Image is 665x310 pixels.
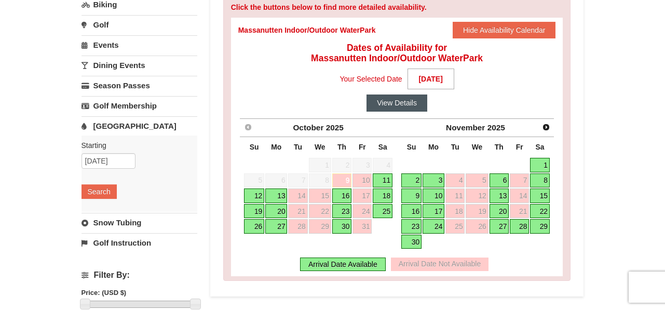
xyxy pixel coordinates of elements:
[367,95,427,111] button: View Details
[326,123,344,132] span: 2025
[332,219,352,234] a: 30
[82,116,197,136] a: [GEOGRAPHIC_DATA]
[352,219,372,234] a: 31
[510,188,529,203] a: 14
[378,143,387,151] span: Saturday
[472,143,483,151] span: Wednesday
[315,143,325,151] span: Wednesday
[250,143,259,151] span: Sunday
[428,143,439,151] span: Monday
[82,35,197,55] a: Events
[332,204,352,219] a: 23
[244,219,264,234] a: 26
[401,188,422,203] a: 9
[238,43,556,63] h4: Dates of Availability for Massanutten Indoor/Outdoor WaterPark
[332,158,352,172] span: 2
[265,173,287,188] span: 6
[530,173,550,188] a: 8
[288,219,307,234] a: 28
[244,123,252,131] span: Prev
[309,219,331,234] a: 29
[359,143,366,151] span: Friday
[530,188,550,203] a: 15
[309,158,331,172] span: 1
[510,173,529,188] a: 7
[288,204,307,219] a: 21
[82,96,197,115] a: Golf Membership
[446,123,485,132] span: November
[453,22,556,38] button: Hide Availability Calendar
[373,204,392,219] a: 25
[445,204,465,219] a: 18
[244,173,264,188] span: 5
[309,204,331,219] a: 22
[82,233,197,252] a: Golf Instruction
[340,71,402,87] span: Your Selected Date
[445,188,465,203] a: 11
[401,204,422,219] a: 16
[271,143,281,151] span: Monday
[288,188,307,203] a: 14
[82,184,117,199] button: Search
[495,143,504,151] span: Thursday
[337,143,346,151] span: Thursday
[451,143,459,151] span: Tuesday
[445,219,465,234] a: 25
[373,158,392,172] span: 4
[352,173,372,188] a: 10
[293,123,323,132] span: October
[408,69,454,89] strong: [DATE]
[82,15,197,34] a: Golf
[309,188,331,203] a: 15
[466,173,488,188] a: 5
[391,258,488,271] div: Arrival Date Not Available
[332,173,352,188] a: 9
[294,143,302,151] span: Tuesday
[244,188,264,203] a: 12
[510,219,529,234] a: 28
[490,204,509,219] a: 20
[238,25,376,35] div: Massanutten Indoor/Outdoor WaterPark
[536,143,545,151] span: Saturday
[530,204,550,219] a: 22
[487,123,505,132] span: 2025
[265,188,287,203] a: 13
[466,204,488,219] a: 19
[539,120,553,134] a: Next
[401,235,422,249] a: 30
[241,120,255,134] a: Prev
[445,173,465,188] a: 4
[407,143,416,151] span: Sunday
[82,76,197,95] a: Season Passes
[516,143,523,151] span: Friday
[82,140,189,151] label: Starting
[265,219,287,234] a: 27
[309,173,331,188] span: 8
[265,204,287,219] a: 20
[423,204,444,219] a: 17
[401,219,422,234] a: 23
[423,173,444,188] a: 3
[490,188,509,203] a: 13
[82,271,197,280] h4: Filter By:
[82,56,197,75] a: Dining Events
[423,188,444,203] a: 10
[352,158,372,172] span: 3
[373,173,392,188] a: 11
[352,204,372,219] a: 24
[373,188,392,203] a: 18
[466,188,488,203] a: 12
[490,173,509,188] a: 6
[510,204,529,219] a: 21
[352,188,372,203] a: 17
[82,213,197,232] a: Snow Tubing
[530,158,550,172] a: 1
[332,188,352,203] a: 16
[82,289,127,296] strong: Price: (USD $)
[423,219,444,234] a: 24
[300,258,386,271] div: Arrival Date Available
[244,204,264,219] a: 19
[231,2,563,12] div: Click the buttons below to find more detailed availability.
[401,173,422,188] a: 2
[542,123,550,131] span: Next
